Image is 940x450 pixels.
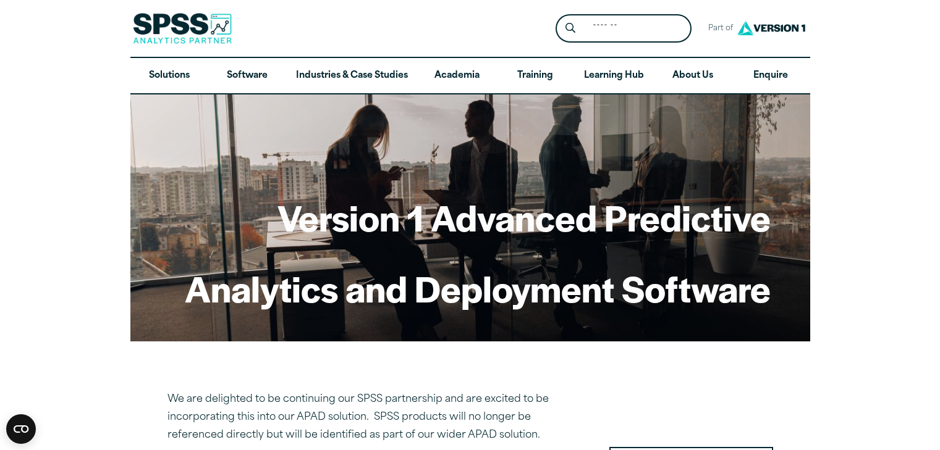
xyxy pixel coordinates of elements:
button: Open CMP widget [6,414,36,444]
a: Enquire [732,58,810,94]
h1: Version 1 Advanced Predictive [185,193,771,241]
a: Solutions [130,58,208,94]
p: We are delighted to be continuing our SPSS partnership and are excited to be incorporating this i... [167,391,580,444]
svg: Search magnifying glass icon [565,23,575,33]
button: Search magnifying glass icon [559,17,582,40]
a: Academia [418,58,496,94]
a: Learning Hub [574,58,654,94]
form: Site Header Search Form [556,14,692,43]
a: Training [496,58,574,94]
span: Part of [701,20,734,38]
a: Software [208,58,286,94]
img: SPSS Analytics Partner [133,13,232,44]
nav: Desktop version of site main menu [130,58,810,94]
h1: Analytics and Deployment Software [185,264,771,312]
a: Industries & Case Studies [286,58,418,94]
a: About Us [654,58,732,94]
img: Version1 Logo [734,17,808,40]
